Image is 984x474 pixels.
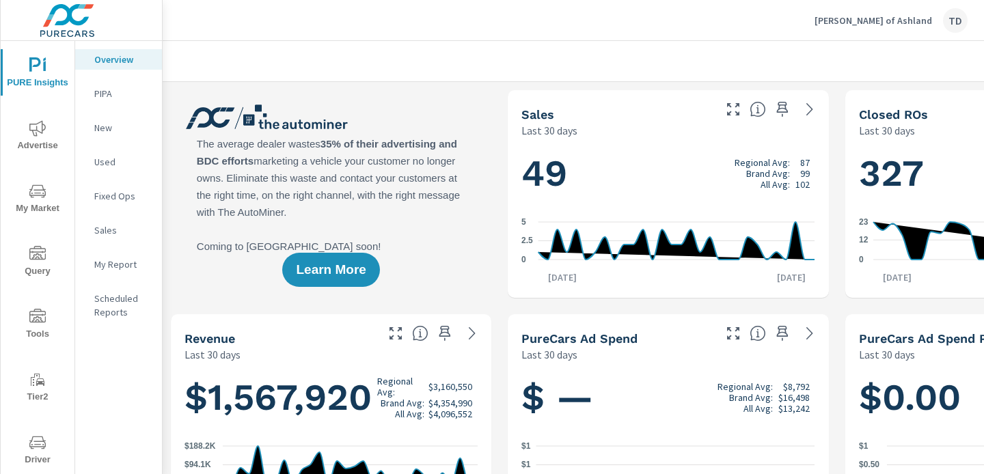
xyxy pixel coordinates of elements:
text: 23 [859,217,869,227]
p: $13,242 [778,403,810,414]
button: Make Fullscreen [722,98,744,120]
p: Sales [94,223,151,237]
p: 99 [800,168,810,179]
div: Fixed Ops [75,186,162,206]
button: Learn More [282,253,379,287]
span: Query [5,246,70,279]
div: Overview [75,49,162,70]
p: All Avg: [395,408,424,419]
span: PURE Insights [5,57,70,91]
span: Save this to your personalized report [771,98,793,120]
p: Last 30 days [521,122,577,139]
p: Last 30 days [859,346,915,363]
p: Fixed Ops [94,189,151,203]
div: TD [943,8,968,33]
p: Used [94,155,151,169]
span: Number of vehicles sold by the dealership over the selected date range. [Source: This data is sou... [750,101,766,117]
text: $1 [521,460,531,470]
div: New [75,117,162,138]
p: [DATE] [538,270,586,284]
p: All Avg: [743,403,773,414]
p: Scheduled Reports [94,292,151,319]
text: 0 [859,255,864,264]
p: Regional Avg: [377,376,424,398]
h1: $ — [521,374,815,421]
h5: PureCars Ad Spend [521,331,638,346]
p: [PERSON_NAME] of Ashland [815,14,932,27]
div: PIPA [75,83,162,104]
h5: Sales [521,107,554,122]
span: Tier2 [5,372,70,405]
p: Regional Avg: [735,157,790,168]
h5: Closed ROs [859,107,928,122]
text: 2.5 [521,236,533,246]
p: 87 [800,157,810,168]
p: Last 30 days [521,346,577,363]
p: My Report [94,257,151,271]
p: $4,354,990 [428,398,472,408]
p: Overview [94,53,151,66]
span: Total sales revenue over the selected date range. [Source: This data is sourced from the dealer’s... [412,325,428,341]
p: 102 [795,179,810,190]
text: $0.50 [859,460,879,470]
button: Make Fullscreen [722,322,744,344]
p: All Avg: [761,179,790,190]
span: Save this to your personalized report [434,322,456,344]
div: Scheduled Reports [75,288,162,322]
p: Regional Avg: [717,381,773,392]
p: Brand Avg: [381,398,424,408]
text: $1 [521,441,531,451]
text: 5 [521,217,526,227]
div: Used [75,152,162,172]
text: $94.1K [184,460,211,470]
p: $8,792 [783,381,810,392]
text: 12 [859,235,869,245]
p: [DATE] [873,270,921,284]
text: 0 [521,255,526,264]
a: See more details in report [461,322,483,344]
div: Sales [75,220,162,240]
p: Last 30 days [859,122,915,139]
span: My Market [5,183,70,217]
button: Make Fullscreen [385,322,407,344]
p: Last 30 days [184,346,241,363]
text: $188.2K [184,441,216,451]
p: $16,498 [778,392,810,403]
a: See more details in report [799,98,821,120]
span: Total cost of media for all PureCars channels for the selected dealership group over the selected... [750,325,766,341]
p: $4,096,552 [428,408,472,419]
p: [DATE] [767,270,815,284]
h5: Revenue [184,331,235,346]
div: My Report [75,254,162,275]
h1: 49 [521,150,815,197]
p: $3,160,550 [428,381,472,392]
span: Tools [5,309,70,342]
p: PIPA [94,87,151,100]
p: Brand Avg: [729,392,773,403]
h1: $1,567,920 [184,374,478,421]
p: Brand Avg: [746,168,790,179]
span: Save this to your personalized report [771,322,793,344]
text: $1 [859,441,869,451]
span: Advertise [5,120,70,154]
a: See more details in report [799,322,821,344]
span: Driver [5,434,70,468]
span: Learn More [296,264,366,276]
p: New [94,121,151,135]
